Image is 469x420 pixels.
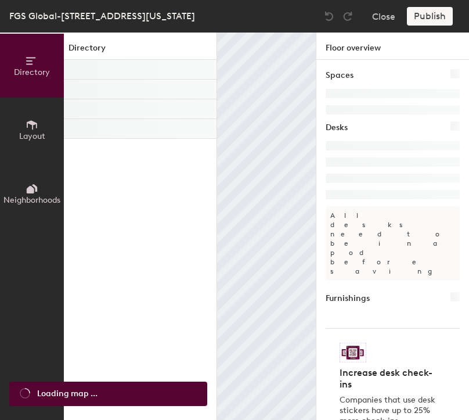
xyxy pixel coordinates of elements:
[64,42,217,60] h1: Directory
[316,33,469,60] h1: Floor overview
[14,67,50,77] span: Directory
[9,9,195,23] div: FGS Global-[STREET_ADDRESS][US_STATE]
[326,292,370,305] h1: Furnishings
[19,131,45,141] span: Layout
[323,10,335,22] img: Undo
[3,195,60,205] span: Neighborhoods
[326,121,348,134] h1: Desks
[342,10,353,22] img: Redo
[217,33,316,420] canvas: Map
[340,343,366,362] img: Sticker logo
[340,367,439,390] h4: Increase desk check-ins
[37,387,98,400] span: Loading map ...
[326,206,460,281] p: All desks need to be in a pod before saving
[326,69,353,82] h1: Spaces
[372,7,395,26] button: Close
